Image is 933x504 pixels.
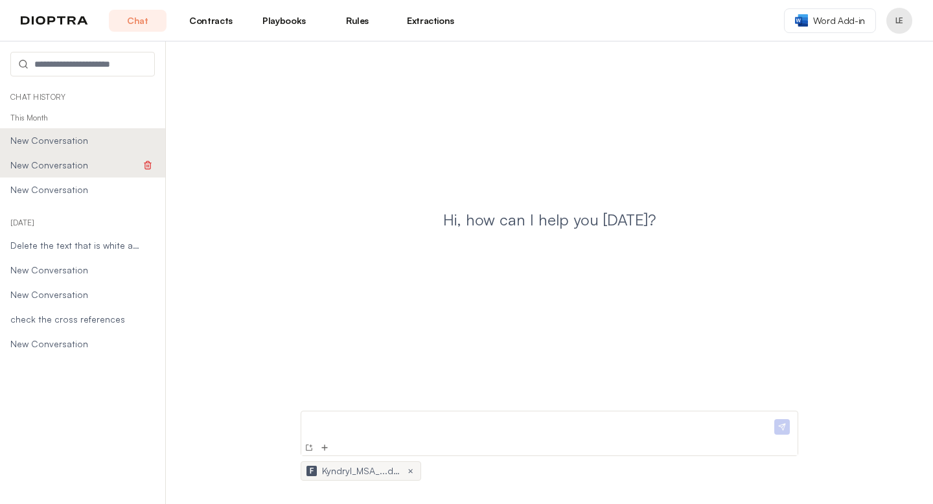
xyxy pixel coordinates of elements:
span: New Conversation [10,288,141,301]
span: New Conversation [10,338,141,350]
span: Delete the text that is white and ONLY the text th... [10,239,141,252]
span: New Conversation [10,264,141,277]
img: Add Files [319,442,330,453]
a: Contracts [182,10,240,32]
button: New Conversation [303,441,316,454]
img: word [795,14,808,27]
span: Word Add-in [813,14,865,27]
a: Extractions [402,10,459,32]
h1: Hi, how can I help you [DATE]? [443,209,656,230]
span: check the cross references [10,313,141,326]
button: × [405,466,415,476]
p: Chat History [10,92,155,102]
a: Chat [109,10,167,32]
span: F [310,466,314,476]
button: Add Files [318,441,331,454]
span: New Conversation [10,159,141,172]
span: Kyndryl_MSA_...docx [322,464,400,477]
img: Send [774,419,790,435]
a: Rules [328,10,386,32]
a: Playbooks [255,10,313,32]
img: New Conversation [304,442,314,453]
img: logo [21,16,88,25]
a: Word Add-in [784,8,876,33]
button: Profile menu [886,8,912,34]
span: New Conversation [10,134,141,147]
span: New Conversation [10,183,141,196]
